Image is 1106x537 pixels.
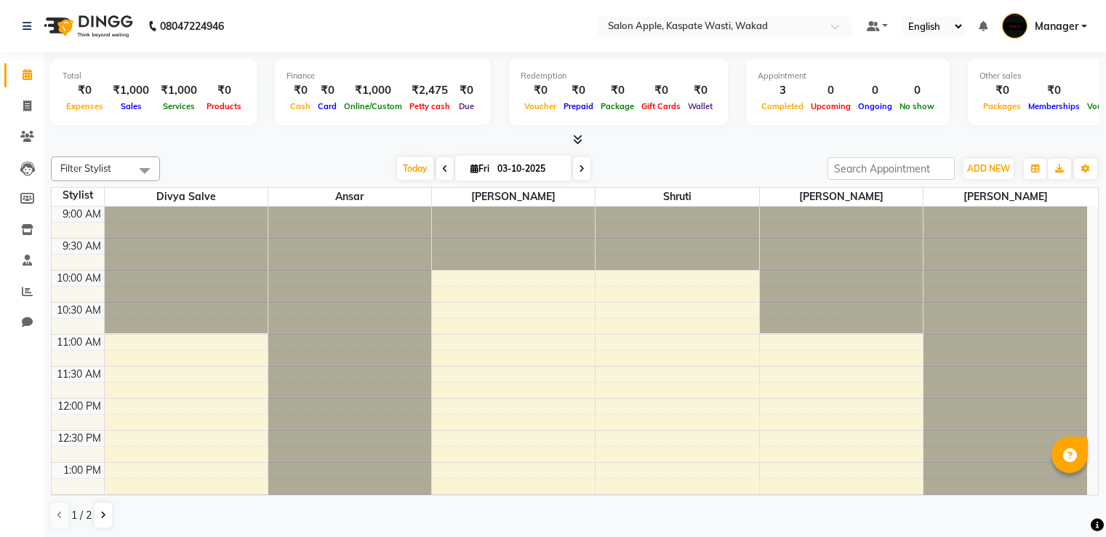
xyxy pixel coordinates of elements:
div: ₹0 [521,82,560,99]
span: Online/Custom [340,101,406,111]
div: ₹0 [1025,82,1083,99]
div: Finance [286,70,479,82]
span: 1 / 2 [71,508,92,523]
span: Expenses [63,101,107,111]
div: 0 [854,82,896,99]
span: [PERSON_NAME] [760,188,923,206]
img: Manager [1002,13,1027,39]
div: ₹0 [63,82,107,99]
div: ₹0 [638,82,684,99]
span: Filter Stylist [60,162,111,174]
input: 2025-10-03 [493,158,566,180]
span: Petty cash [406,101,454,111]
span: Fri [467,163,493,174]
div: ₹0 [314,82,340,99]
div: 3 [758,82,807,99]
div: ₹1,000 [107,82,155,99]
span: [PERSON_NAME] [923,188,1087,206]
span: Prepaid [560,101,597,111]
div: ₹0 [979,82,1025,99]
div: 12:00 PM [55,399,104,414]
div: ₹0 [286,82,314,99]
div: 1:00 PM [60,463,104,478]
img: logo [37,6,137,47]
span: Divya salve [105,188,268,206]
span: Today [397,157,433,180]
div: Stylist [52,188,104,203]
div: ₹0 [454,82,479,99]
span: Due [455,101,478,111]
span: Voucher [521,101,560,111]
div: Appointment [758,70,938,82]
input: Search Appointment [828,157,955,180]
div: Total [63,70,245,82]
div: 0 [807,82,854,99]
span: Card [314,101,340,111]
span: Services [159,101,199,111]
div: ₹0 [560,82,597,99]
div: 0 [896,82,938,99]
span: Cash [286,101,314,111]
span: Ongoing [854,101,896,111]
span: Products [203,101,245,111]
div: ₹0 [597,82,638,99]
div: ₹1,000 [155,82,203,99]
span: Sales [117,101,145,111]
span: Packages [979,101,1025,111]
span: No show [896,101,938,111]
div: 12:30 PM [55,431,104,446]
div: 10:30 AM [54,303,104,318]
div: ₹0 [203,82,245,99]
span: [PERSON_NAME] [432,188,595,206]
span: Upcoming [807,101,854,111]
b: 08047224946 [160,6,224,47]
span: Package [597,101,638,111]
span: Gift Cards [638,101,684,111]
div: ₹1,000 [340,82,406,99]
div: 9:00 AM [60,207,104,222]
div: ₹2,475 [406,82,454,99]
div: Redemption [521,70,716,82]
span: ADD NEW [967,163,1010,174]
iframe: chat widget [1045,479,1091,522]
div: ₹0 [684,82,716,99]
div: 11:00 AM [54,335,104,350]
span: Manager [1035,19,1078,34]
div: 11:30 AM [54,367,104,382]
span: Ansar [268,188,431,206]
button: ADD NEW [963,159,1014,179]
span: Completed [758,101,807,111]
span: Memberships [1025,101,1083,111]
div: 9:30 AM [60,239,104,254]
div: 10:00 AM [54,271,104,286]
span: Wallet [684,101,716,111]
span: Shruti [596,188,758,206]
div: 1:30 PM [60,495,104,510]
